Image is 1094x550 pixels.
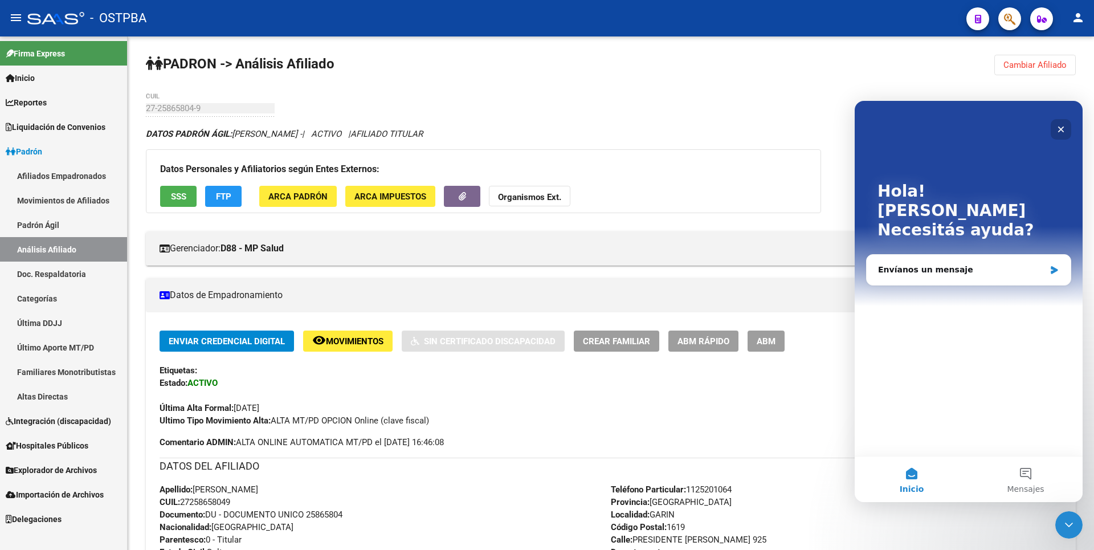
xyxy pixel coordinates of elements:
[90,6,146,31] span: - OSTPBA
[6,72,35,84] span: Inicio
[160,289,1048,302] mat-panel-title: Datos de Empadronamiento
[326,336,383,347] span: Movimientos
[146,129,423,139] i: | ACTIVO |
[160,522,211,532] strong: Nacionalidad:
[160,331,294,352] button: Enviar Credencial Digital
[677,336,729,347] span: ABM Rápido
[146,129,232,139] strong: DATOS PADRÓN ÁGIL:
[303,331,393,352] button: Movimientos
[160,497,180,507] strong: CUIL:
[611,510,675,520] span: GARIN
[757,336,775,347] span: ABM
[9,11,23,25] mat-icon: menu
[146,56,334,72] strong: PADRON -> Análisis Afiliado
[574,331,659,352] button: Crear Familiar
[6,513,62,525] span: Delegaciones
[6,488,104,501] span: Importación de Archivos
[855,101,1083,502] iframe: Intercom live chat
[498,192,561,202] strong: Organismos Ext.
[160,484,193,495] strong: Apellido:
[160,365,197,376] strong: Etiquetas:
[489,186,570,207] button: Organismos Ext.
[6,415,111,427] span: Integración (discapacidad)
[160,415,271,426] strong: Ultimo Tipo Movimiento Alta:
[1003,60,1067,70] span: Cambiar Afiliado
[160,484,258,495] span: [PERSON_NAME]
[6,47,65,60] span: Firma Express
[169,336,285,347] span: Enviar Credencial Digital
[354,192,426,202] span: ARCA Impuestos
[6,96,47,109] span: Reportes
[216,192,231,202] span: FTP
[160,436,444,449] span: ALTA ONLINE AUTOMATICA MT/PD el [DATE] 16:46:08
[268,192,328,202] span: ARCA Padrón
[611,535,632,545] strong: Calle:
[1071,11,1085,25] mat-icon: person
[160,510,342,520] span: DU - DOCUMENTO UNICO 25865804
[611,535,766,545] span: PRESIDENTE [PERSON_NAME] 925
[160,535,206,545] strong: Parentesco:
[160,535,242,545] span: 0 - Titular
[146,231,1076,266] mat-expansion-panel-header: Gerenciador:D88 - MP Salud
[402,331,565,352] button: Sin Certificado Discapacidad
[748,331,785,352] button: ABM
[583,336,650,347] span: Crear Familiar
[160,497,230,507] span: 27258658049
[6,121,105,133] span: Liquidación de Convenios
[160,403,234,413] strong: Última Alta Formal:
[160,403,259,413] span: [DATE]
[350,129,423,139] span: AFILIADO TITULAR
[160,437,236,447] strong: Comentario ADMIN:
[187,378,218,388] strong: ACTIVO
[160,458,1062,474] h3: DATOS DEL AFILIADO
[160,242,1048,255] mat-panel-title: Gerenciador:
[160,510,205,520] strong: Documento:
[160,378,187,388] strong: Estado:
[6,145,42,158] span: Padrón
[312,333,326,347] mat-icon: remove_red_eye
[6,464,97,476] span: Explorador de Archivos
[611,484,686,495] strong: Teléfono Particular:
[146,278,1076,312] mat-expansion-panel-header: Datos de Empadronamiento
[205,186,242,207] button: FTP
[1055,511,1083,539] iframe: Intercom live chat
[171,192,186,202] span: SSS
[221,242,284,255] strong: D88 - MP Salud
[146,129,302,139] span: [PERSON_NAME] -
[611,484,732,495] span: 1125201064
[160,161,807,177] h3: Datos Personales y Afiliatorios según Entes Externos:
[6,439,88,452] span: Hospitales Públicos
[611,522,685,532] span: 1619
[611,510,650,520] strong: Localidad:
[259,186,337,207] button: ARCA Padrón
[994,55,1076,75] button: Cambiar Afiliado
[611,522,667,532] strong: Código Postal:
[668,331,738,352] button: ABM Rápido
[611,497,732,507] span: [GEOGRAPHIC_DATA]
[160,415,429,426] span: ALTA MT/PD OPCION Online (clave fiscal)
[424,336,556,347] span: Sin Certificado Discapacidad
[160,522,293,532] span: [GEOGRAPHIC_DATA]
[611,497,650,507] strong: Provincia:
[345,186,435,207] button: ARCA Impuestos
[160,186,197,207] button: SSS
